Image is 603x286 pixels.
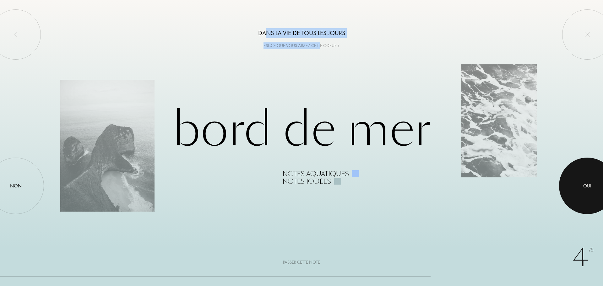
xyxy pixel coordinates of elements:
img: left_onboard.svg [13,32,18,37]
div: Notes iodées [282,178,331,185]
div: Notes aquatiques [282,170,349,178]
div: 4 [573,239,594,277]
div: Bord de Mer [60,101,543,185]
div: Passer cette note [283,259,320,266]
div: Non [10,182,22,190]
img: quit_onboard.svg [585,32,590,37]
span: /5 [589,246,594,254]
div: Oui [583,182,591,190]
